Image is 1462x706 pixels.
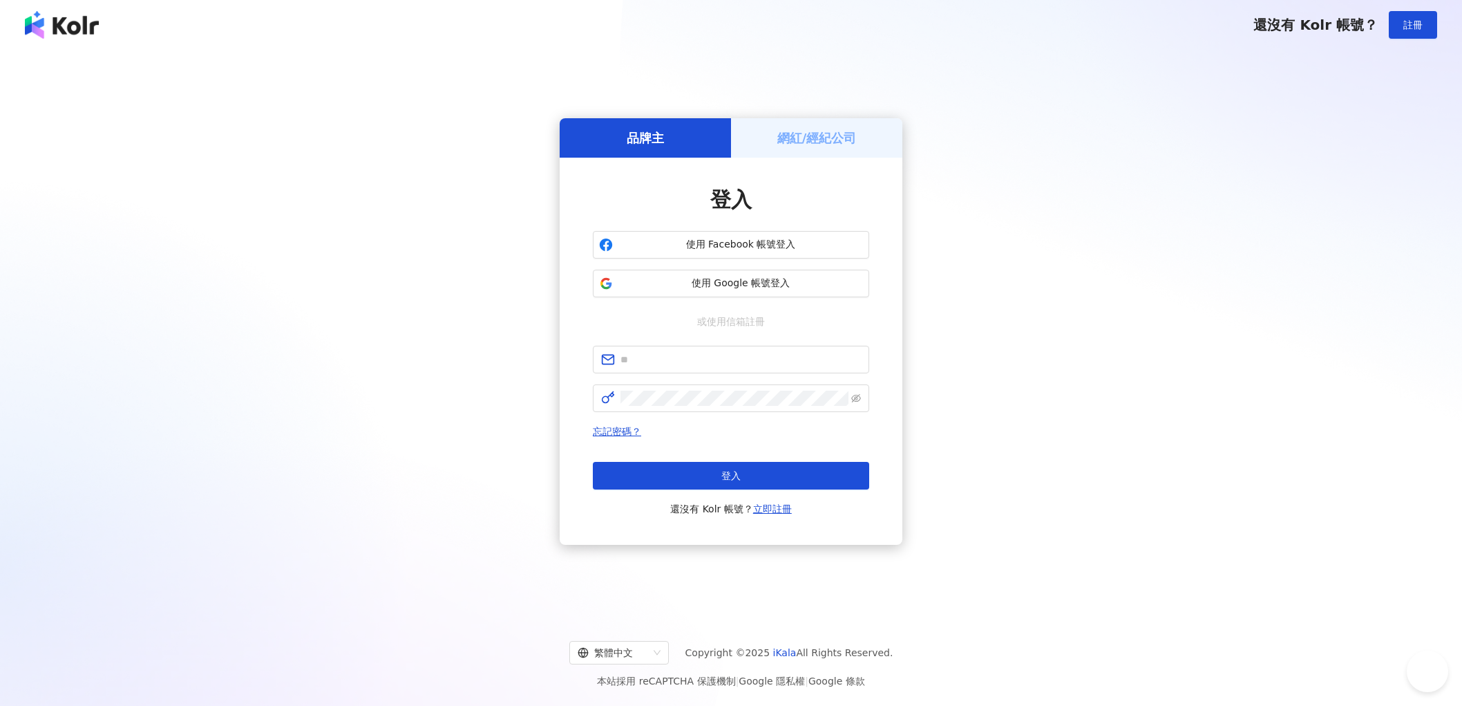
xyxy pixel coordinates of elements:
[721,470,741,481] span: 登入
[1253,17,1378,33] span: 還沒有 Kolr 帳號？
[805,676,808,687] span: |
[593,270,869,297] button: 使用 Google 帳號登入
[736,676,739,687] span: |
[1389,11,1437,39] button: 註冊
[753,503,792,514] a: 立即註冊
[777,129,857,147] h5: 網紅/經紀公司
[627,129,664,147] h5: 品牌主
[687,314,775,329] span: 或使用信箱註冊
[597,673,864,689] span: 本站採用 reCAPTCHA 保護機制
[1403,19,1423,30] span: 註冊
[618,238,863,252] span: 使用 Facebook 帳號登入
[808,676,865,687] a: Google 條款
[25,11,99,39] img: logo
[578,642,648,664] div: 繁體中文
[593,462,869,490] button: 登入
[593,426,641,437] a: 忘記密碼？
[685,644,893,661] span: Copyright © 2025 All Rights Reserved.
[710,187,752,212] span: 登入
[851,393,861,403] span: eye-invisible
[618,277,863,290] span: 使用 Google 帳號登入
[593,231,869,259] button: 使用 Facebook 帳號登入
[1407,651,1448,692] iframe: Help Scout Beacon - Open
[739,676,805,687] a: Google 隱私權
[670,501,792,517] span: 還沒有 Kolr 帳號？
[773,647,797,658] a: iKala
